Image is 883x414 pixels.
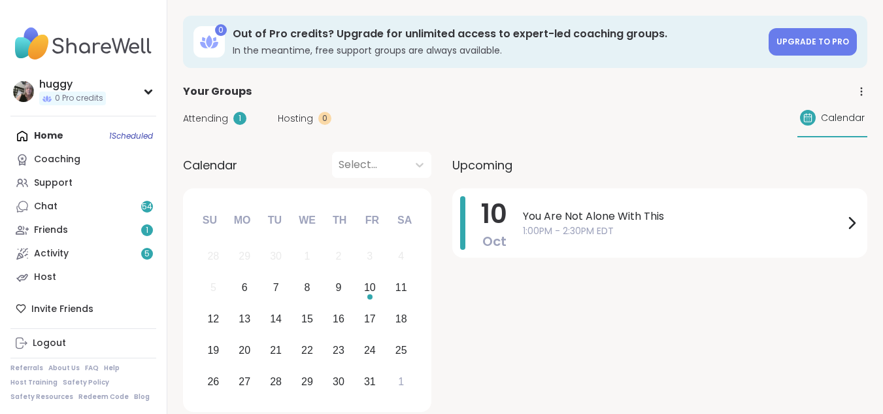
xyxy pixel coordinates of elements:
a: Chat54 [10,195,156,218]
h3: Out of Pro credits? Upgrade for unlimited access to expert-led coaching groups. [233,27,761,41]
span: 54 [142,201,152,213]
div: Not available Wednesday, October 1st, 2025 [293,243,322,271]
div: Choose Monday, October 6th, 2025 [231,274,259,302]
div: Choose Wednesday, October 15th, 2025 [293,305,322,334]
div: Activity [34,247,69,260]
img: huggy [13,81,34,102]
div: Choose Wednesday, October 29th, 2025 [293,368,322,396]
div: 19 [207,341,219,359]
div: Choose Saturday, November 1st, 2025 [387,368,415,396]
a: Friends1 [10,218,156,242]
div: 2 [335,247,341,265]
div: 29 [301,373,313,390]
div: Friends [34,224,68,237]
div: 10 [364,279,376,296]
div: 1 [305,247,310,265]
div: 28 [207,247,219,265]
span: Upcoming [452,156,512,174]
div: Choose Tuesday, October 21st, 2025 [262,336,290,364]
div: 24 [364,341,376,359]
div: 4 [398,247,404,265]
div: Not available Sunday, October 5th, 2025 [199,274,227,302]
span: Attending [183,112,228,126]
a: Upgrade to Pro [769,28,857,56]
div: Fr [358,206,386,235]
div: 14 [270,310,282,328]
div: 31 [364,373,376,390]
div: month 2025-10 [197,241,416,397]
div: Choose Monday, October 13th, 2025 [231,305,259,334]
div: Chat [34,200,58,213]
span: You Are Not Alone With This [523,209,844,224]
div: 15 [301,310,313,328]
span: 1 [146,225,148,236]
span: Your Groups [183,84,252,99]
div: 28 [270,373,282,390]
div: 6 [242,279,248,296]
div: huggy [39,77,106,92]
span: 10 [481,196,507,232]
div: 5 [210,279,216,296]
a: Host Training [10,378,58,387]
div: 17 [364,310,376,328]
div: 20 [239,341,250,359]
span: Calendar [183,156,237,174]
div: Choose Thursday, October 16th, 2025 [325,305,353,334]
div: Choose Monday, October 20th, 2025 [231,336,259,364]
div: 29 [239,247,250,265]
a: Safety Policy [63,378,109,387]
div: Choose Tuesday, October 7th, 2025 [262,274,290,302]
div: Not available Friday, October 3rd, 2025 [356,243,384,271]
div: Not available Sunday, September 28th, 2025 [199,243,227,271]
div: 21 [270,341,282,359]
img: ShareWell Nav Logo [10,21,156,67]
div: 26 [207,373,219,390]
div: Choose Sunday, October 19th, 2025 [199,336,227,364]
span: 0 Pro credits [55,93,103,104]
div: Th [325,206,354,235]
div: 0 [215,24,227,36]
a: Redeem Code [78,392,129,402]
div: Host [34,271,56,284]
div: We [293,206,322,235]
div: 30 [333,373,344,390]
div: 12 [207,310,219,328]
div: Choose Thursday, October 30th, 2025 [325,368,353,396]
div: 18 [395,310,407,328]
div: 23 [333,341,344,359]
span: Upgrade to Pro [776,36,849,47]
div: Choose Thursday, October 9th, 2025 [325,274,353,302]
div: 1 [398,373,404,390]
div: 11 [395,279,407,296]
div: Invite Friends [10,297,156,320]
div: Choose Saturday, October 25th, 2025 [387,336,415,364]
a: Logout [10,332,156,355]
div: Not available Monday, September 29th, 2025 [231,243,259,271]
div: 25 [395,341,407,359]
div: 30 [270,247,282,265]
div: 1 [233,112,246,125]
div: Choose Wednesday, October 22nd, 2025 [293,336,322,364]
span: 5 [144,249,150,260]
a: Help [104,364,120,373]
div: 22 [301,341,313,359]
div: 7 [273,279,279,296]
a: Safety Resources [10,392,73,402]
div: Not available Saturday, October 4th, 2025 [387,243,415,271]
div: Logout [33,337,66,350]
a: Blog [134,392,150,402]
div: Tu [260,206,289,235]
div: Choose Friday, October 17th, 2025 [356,305,384,334]
span: Calendar [821,111,865,125]
div: Sa [390,206,419,235]
a: About Us [48,364,80,373]
a: Host [10,266,156,289]
div: Support [34,177,73,190]
div: Choose Friday, October 10th, 2025 [356,274,384,302]
div: 16 [333,310,344,328]
div: Choose Sunday, October 12th, 2025 [199,305,227,334]
div: 0 [318,112,331,125]
div: Choose Thursday, October 23rd, 2025 [325,336,353,364]
div: Not available Tuesday, September 30th, 2025 [262,243,290,271]
div: Choose Wednesday, October 8th, 2025 [293,274,322,302]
